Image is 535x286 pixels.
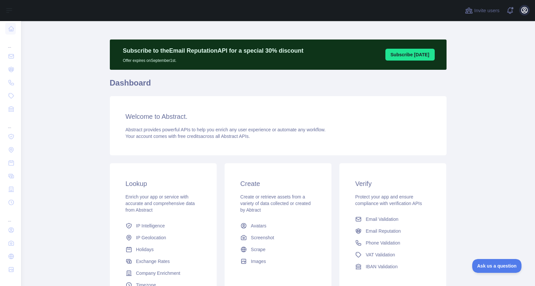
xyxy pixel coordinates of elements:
span: Enrich your app or service with accurate and comprehensive data from Abstract [126,194,195,213]
a: IP Geolocation [123,232,204,244]
button: Subscribe [DATE] [385,49,435,61]
span: Invite users [474,7,499,14]
p: Subscribe to the Email Reputation API for a special 30 % discount [123,46,304,55]
a: Email Validation [353,213,433,225]
a: VAT Validation [353,249,433,261]
div: ... [5,116,16,129]
iframe: Toggle Customer Support [472,259,522,273]
span: Email Reputation [366,228,401,234]
span: IP Intelligence [136,222,165,229]
span: VAT Validation [366,251,395,258]
h1: Dashboard [110,78,447,93]
h3: Lookup [126,179,201,188]
h3: Create [240,179,316,188]
a: IP Intelligence [123,220,204,232]
span: Exchange Rates [136,258,170,265]
span: Phone Validation [366,240,400,246]
div: ... [5,36,16,49]
a: Avatars [238,220,318,232]
span: Protect your app and ensure compliance with verification APIs [355,194,422,206]
a: Company Enrichment [123,267,204,279]
h3: Welcome to Abstract. [126,112,431,121]
p: Offer expires on September 1st. [123,55,304,63]
span: Avatars [251,222,266,229]
span: Email Validation [366,216,398,222]
a: Exchange Rates [123,255,204,267]
button: Invite users [464,5,501,16]
a: Screenshot [238,232,318,244]
span: free credits [178,134,201,139]
div: ... [5,210,16,223]
a: Images [238,255,318,267]
a: Scrape [238,244,318,255]
span: Images [251,258,266,265]
span: Scrape [251,246,265,253]
a: Holidays [123,244,204,255]
span: Your account comes with across all Abstract APIs. [126,134,250,139]
span: Screenshot [251,234,274,241]
a: Email Reputation [353,225,433,237]
h3: Verify [355,179,430,188]
span: Company Enrichment [136,270,181,276]
a: IBAN Validation [353,261,433,273]
span: Holidays [136,246,154,253]
span: Create or retrieve assets from a variety of data collected or created by Abtract [240,194,311,213]
span: Abstract provides powerful APIs to help you enrich any user experience or automate any workflow. [126,127,326,132]
span: IP Geolocation [136,234,166,241]
span: IBAN Validation [366,263,398,270]
a: Phone Validation [353,237,433,249]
